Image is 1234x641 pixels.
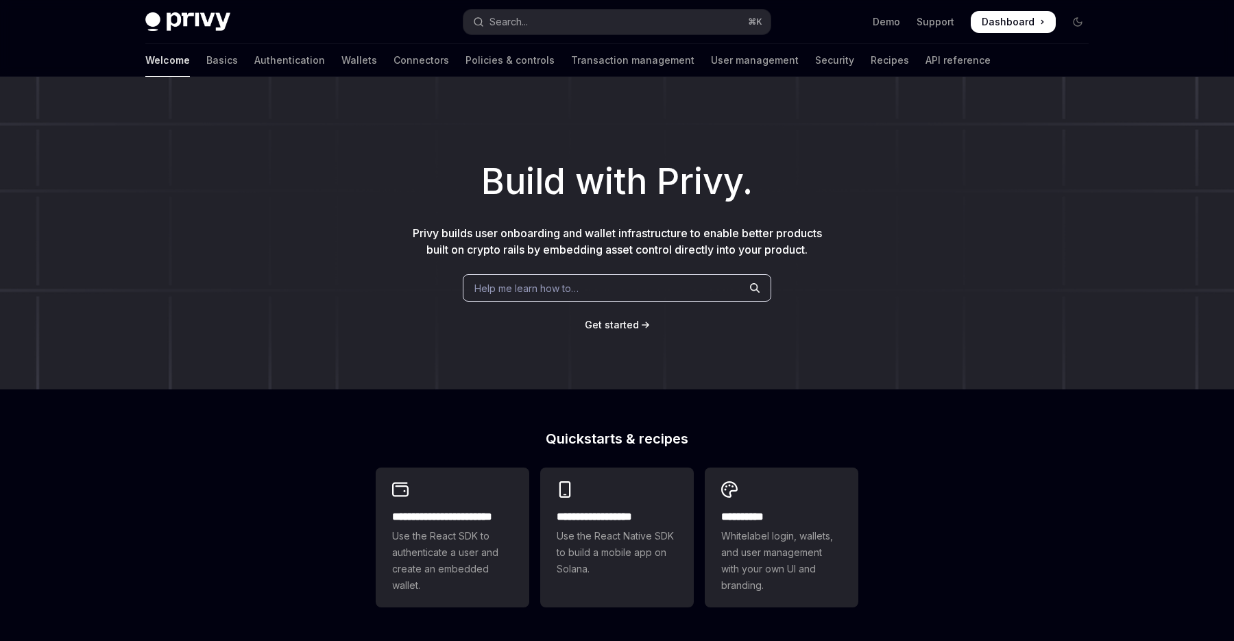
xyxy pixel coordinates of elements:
a: Transaction management [571,44,694,77]
a: Wallets [341,44,377,77]
span: Use the React Native SDK to build a mobile app on Solana. [557,528,677,577]
span: Get started [585,319,639,330]
a: Authentication [254,44,325,77]
span: ⌘ K [748,16,762,27]
div: Search... [489,14,528,30]
a: Basics [206,44,238,77]
a: User management [711,44,799,77]
a: Support [917,15,954,29]
span: Privy builds user onboarding and wallet infrastructure to enable better products built on crypto ... [413,226,822,256]
h1: Build with Privy. [22,155,1212,208]
a: **** **** **** ***Use the React Native SDK to build a mobile app on Solana. [540,468,694,607]
span: Dashboard [982,15,1035,29]
button: Toggle dark mode [1067,11,1089,33]
span: Use the React SDK to authenticate a user and create an embedded wallet. [392,528,513,594]
h2: Quickstarts & recipes [376,432,858,446]
a: Recipes [871,44,909,77]
a: Policies & controls [465,44,555,77]
a: API reference [925,44,991,77]
span: Help me learn how to… [474,281,579,295]
img: dark logo [145,12,230,32]
a: Connectors [394,44,449,77]
button: Open search [463,10,771,34]
a: Dashboard [971,11,1056,33]
a: Welcome [145,44,190,77]
a: Get started [585,318,639,332]
span: Whitelabel login, wallets, and user management with your own UI and branding. [721,528,842,594]
a: Demo [873,15,900,29]
a: **** *****Whitelabel login, wallets, and user management with your own UI and branding. [705,468,858,607]
a: Security [815,44,854,77]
